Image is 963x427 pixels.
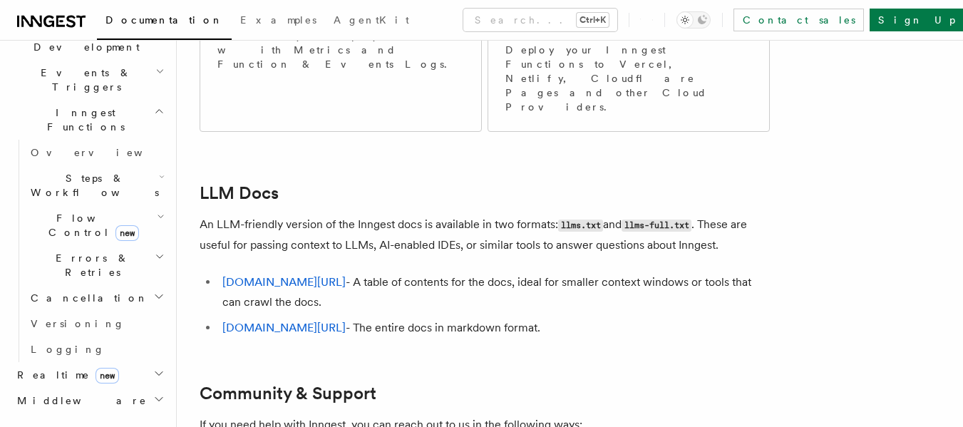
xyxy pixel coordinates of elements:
a: Examples [232,4,325,38]
a: AgentKit [325,4,418,38]
span: Middleware [11,393,147,408]
button: Cancellation [25,285,168,311]
div: Inngest Functions [11,140,168,362]
p: Monitor your deployments with Metrics and Function & Events Logs. [217,29,464,71]
p: Deploy your Inngest Functions to Vercel, Netlify, Cloudflare Pages and other Cloud Providers. [505,43,752,114]
button: Local Development [11,20,168,60]
span: Logging [31,344,105,355]
button: Middleware [11,388,168,413]
span: new [96,368,119,384]
a: Community & Support [200,384,376,403]
span: Examples [240,14,316,26]
span: Versioning [31,318,125,329]
a: [DOMAIN_NAME][URL] [222,275,346,289]
p: An LLM-friendly version of the Inngest docs is available in two formats: and . These are useful f... [200,215,770,255]
span: Overview [31,147,177,158]
code: llms.txt [558,220,603,232]
button: Search...Ctrl+K [463,9,617,31]
span: Documentation [105,14,223,26]
li: - A table of contents for the docs, ideal for smaller context windows or tools that can crawl the... [218,272,770,312]
code: llms-full.txt [622,220,691,232]
span: Inngest Functions [11,106,154,134]
button: Events & Triggers [11,60,168,100]
a: Contact sales [733,9,864,31]
span: Local Development [11,26,155,54]
span: Cancellation [25,291,148,305]
span: new [115,225,139,241]
a: Logging [25,336,168,362]
a: LLM Docs [200,183,279,203]
span: Steps & Workflows [25,171,159,200]
kbd: Ctrl+K [577,13,609,27]
button: Errors & Retries [25,245,168,285]
button: Flow Controlnew [25,205,168,245]
span: Events & Triggers [11,66,155,94]
a: [DOMAIN_NAME][URL] [222,321,346,334]
button: Steps & Workflows [25,165,168,205]
button: Toggle dark mode [676,11,711,29]
button: Realtimenew [11,362,168,388]
span: AgentKit [334,14,409,26]
span: Realtime [11,368,119,382]
a: Documentation [97,4,232,40]
span: Flow Control [25,211,157,240]
span: Errors & Retries [25,251,155,279]
a: Versioning [25,311,168,336]
li: - The entire docs in markdown format. [218,318,770,338]
button: Inngest Functions [11,100,168,140]
a: Overview [25,140,168,165]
